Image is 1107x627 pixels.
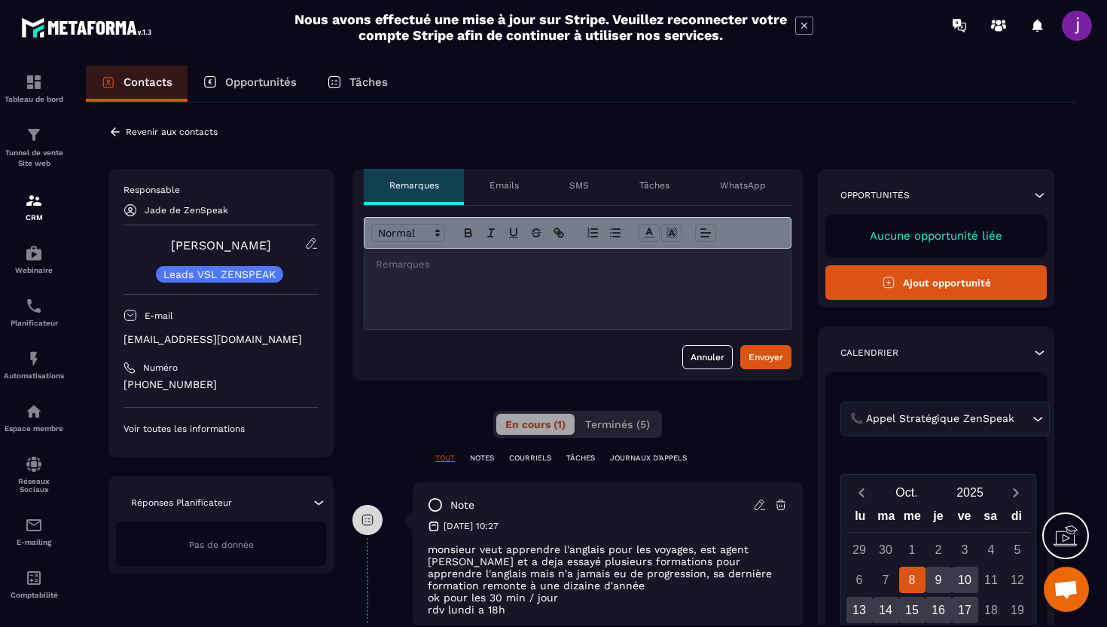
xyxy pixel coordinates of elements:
[126,127,218,137] p: Revenir aux contacts
[978,567,1005,593] div: 11
[1044,567,1089,612] div: Ouvrir le chat
[4,591,64,599] p: Comptabilité
[938,479,1002,506] button: Open years overlay
[4,391,64,444] a: automationsautomationsEspace membre
[4,505,64,558] a: emailemailE-mailing
[1005,567,1031,593] div: 12
[225,75,297,89] p: Opportunités
[952,597,978,623] div: 17
[86,66,188,102] a: Contacts
[312,66,403,102] a: Tâches
[428,543,788,592] p: monsieur veut apprendre l'anglais pour les voyages, est agent [PERSON_NAME] et a deja essayé plus...
[840,189,910,201] p: Opportunités
[926,597,952,623] div: 16
[610,453,687,463] p: JOURNAUX D'APPELS
[505,418,566,430] span: En cours (1)
[4,62,64,115] a: formationformationTableau de bord
[163,269,276,280] p: Leads VSL ZENSPEAK
[349,75,388,89] p: Tâches
[25,126,43,144] img: formation
[749,350,783,365] div: Envoyer
[489,179,519,191] p: Emails
[124,184,319,196] p: Responsable
[846,537,873,563] div: 29
[873,597,899,623] div: 14
[4,180,64,233] a: formationformationCRM
[25,402,43,421] img: automations
[926,567,952,593] div: 9
[124,332,319,347] p: [EMAIL_ADDRESS][DOMAIN_NAME]
[4,95,64,103] p: Tableau de bord
[25,455,43,473] img: social-network
[450,498,474,512] p: note
[4,444,64,505] a: social-networksocial-networkRéseaux Sociaux
[389,179,439,191] p: Remarques
[840,402,1050,436] div: Search for option
[873,537,899,563] div: 30
[1005,597,1031,623] div: 19
[576,414,659,435] button: Terminés (5)
[4,558,64,610] a: accountantaccountantComptabilité
[977,506,1004,532] div: sa
[952,567,978,593] div: 10
[124,378,319,392] p: [PHONE_NUMBER]
[926,506,952,532] div: je
[978,537,1005,563] div: 4
[124,423,319,435] p: Voir toutes les informations
[978,597,1005,623] div: 18
[188,66,312,102] a: Opportunités
[4,213,64,222] p: CRM
[926,537,952,563] div: 2
[509,453,551,463] p: COURRIELS
[4,372,64,380] p: Automatisations
[1005,537,1031,563] div: 5
[294,11,788,43] h2: Nous avons effectué une mise à jour sur Stripe. Veuillez reconnecter votre compte Stripe afin de ...
[4,115,64,180] a: formationformationTunnel de vente Site web
[840,347,898,359] p: Calendrier
[847,482,875,503] button: Previous month
[569,179,589,191] p: SMS
[143,362,178,374] p: Numéro
[873,567,899,593] div: 7
[566,453,595,463] p: TÂCHES
[21,14,157,41] img: logo
[682,345,733,369] button: Annuler
[951,506,977,532] div: ve
[131,497,232,509] p: Réponses Planificateur
[189,540,254,550] span: Pas de donnée
[4,477,64,494] p: Réseaux Sociaux
[145,205,228,216] p: Jade de ZenSpeak
[720,179,766,191] p: WhatsApp
[25,191,43,210] img: formation
[899,567,926,593] div: 8
[1003,506,1029,532] div: di
[585,418,650,430] span: Terminés (5)
[496,414,575,435] button: En cours (1)
[840,229,1032,243] p: Aucune opportunité liée
[846,411,1017,427] span: 📞 Appel Stratégique ZenSpeak
[4,338,64,391] a: automationsautomationsAutomatisations
[25,516,43,534] img: email
[639,179,669,191] p: Tâches
[847,506,874,532] div: lu
[899,537,926,563] div: 1
[470,453,494,463] p: NOTES
[4,148,64,169] p: Tunnel de vente Site web
[899,597,926,623] div: 15
[25,244,43,262] img: automations
[875,479,938,506] button: Open months overlay
[124,75,172,89] p: Contacts
[1017,411,1029,427] input: Search for option
[4,233,64,286] a: automationsautomationsWebinaire
[4,266,64,274] p: Webinaire
[444,520,499,532] p: [DATE] 10:27
[4,286,64,338] a: schedulerschedulerPlanificateur
[740,345,791,369] button: Envoyer
[846,597,873,623] div: 13
[899,506,926,532] div: me
[25,297,43,315] img: scheduler
[25,569,43,587] img: accountant
[874,506,900,532] div: ma
[825,265,1047,300] button: Ajout opportunité
[435,453,455,463] p: TOUT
